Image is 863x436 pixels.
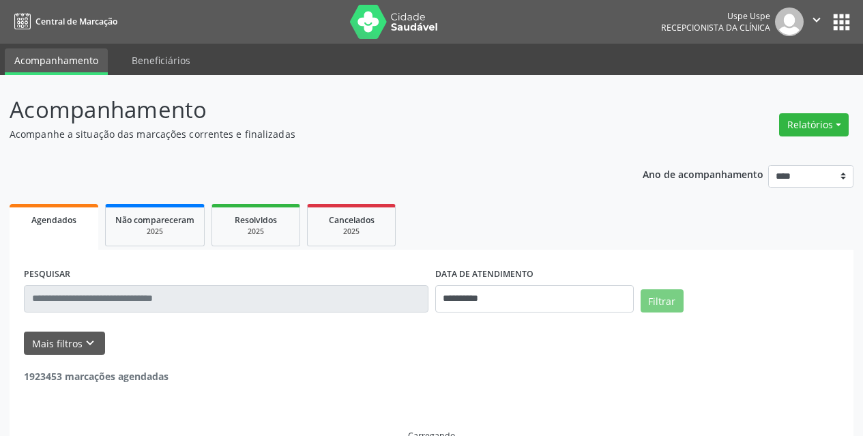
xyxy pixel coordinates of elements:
a: Central de Marcação [10,10,117,33]
div: Uspe Uspe [661,10,770,22]
label: DATA DE ATENDIMENTO [435,264,533,285]
span: Não compareceram [115,214,194,226]
div: 2025 [115,227,194,237]
button: Mais filtroskeyboard_arrow_down [24,332,105,355]
span: Recepcionista da clínica [661,22,770,33]
div: 2025 [317,227,385,237]
button: Filtrar [641,289,684,313]
a: Acompanhamento [5,48,108,75]
i:  [809,12,824,27]
span: Agendados [31,214,76,226]
span: Resolvidos [235,214,277,226]
img: img [775,8,804,36]
a: Beneficiários [122,48,200,72]
button: apps [830,10,853,34]
i: keyboard_arrow_down [83,336,98,351]
button: Relatórios [779,113,849,136]
p: Ano de acompanhamento [643,165,763,182]
p: Acompanhe a situação das marcações correntes e finalizadas [10,127,600,141]
span: Cancelados [329,214,375,226]
label: PESQUISAR [24,264,70,285]
p: Acompanhamento [10,93,600,127]
strong: 1923453 marcações agendadas [24,370,169,383]
div: 2025 [222,227,290,237]
span: Central de Marcação [35,16,117,27]
button:  [804,8,830,36]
